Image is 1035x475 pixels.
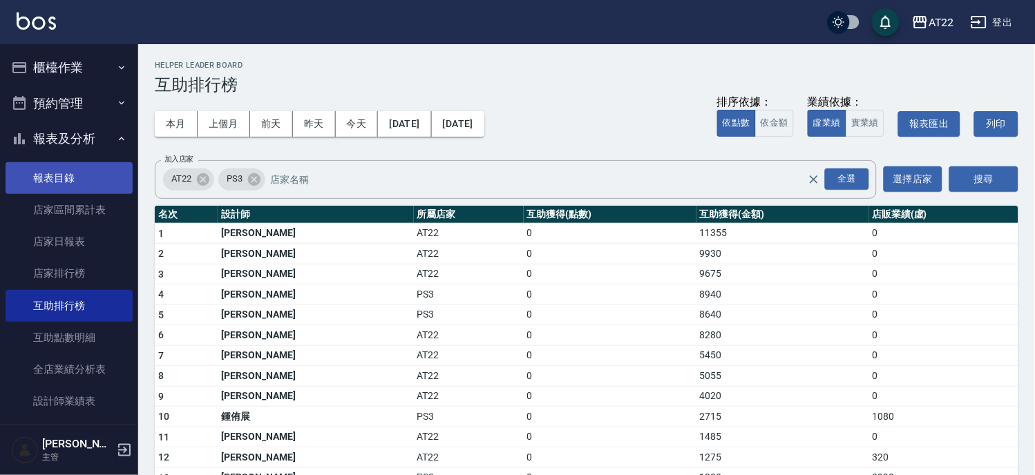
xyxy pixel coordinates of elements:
button: 依金額 [755,110,794,137]
td: 4020 [696,386,869,407]
button: [DATE] [432,111,484,137]
a: 報表目錄 [6,162,133,194]
td: 8640 [696,304,869,325]
td: PS3 [414,407,524,427]
button: [DATE] [378,111,431,137]
td: AT22 [414,223,524,244]
td: AT22 [414,447,524,468]
div: AT22 [929,14,954,31]
td: 0 [869,264,1018,284]
button: 虛業績 [808,110,846,137]
td: 0 [524,447,696,468]
td: 8280 [696,325,869,346]
td: 1275 [696,447,869,468]
td: 鍾侑展 [218,407,413,427]
button: 櫃檯作業 [6,50,133,86]
a: 設計師日報表 [6,418,133,449]
td: AT22 [414,345,524,366]
td: [PERSON_NAME] [218,427,413,447]
span: 8 [158,370,164,381]
div: AT22 [163,168,214,191]
td: 0 [869,427,1018,447]
button: 前天 [250,111,293,137]
button: 上個月 [198,111,250,137]
td: 0 [524,386,696,407]
div: 業績依據： [808,95,884,110]
td: 9930 [696,244,869,264]
a: 互助點數明細 [6,322,133,353]
span: 2 [158,248,164,259]
button: 今天 [336,111,379,137]
a: 店家區間累計表 [6,194,133,226]
td: 0 [524,284,696,305]
td: 0 [869,345,1018,366]
button: 報表及分析 [6,121,133,157]
span: 1 [158,228,164,239]
span: 10 [158,411,170,422]
td: 1080 [869,407,1018,427]
td: 0 [524,304,696,325]
td: [PERSON_NAME] [218,366,413,387]
td: 5450 [696,345,869,366]
div: 排序依據： [717,95,794,110]
img: Logo [17,12,56,30]
th: 所屬店家 [414,206,524,224]
td: AT22 [414,366,524,387]
td: [PERSON_NAME] [218,386,413,407]
td: 0 [524,345,696,366]
button: 實業績 [846,110,884,137]
td: 9675 [696,264,869,284]
span: AT22 [163,172,200,186]
button: 本月 [155,111,198,137]
a: 設計師業績表 [6,385,133,417]
td: [PERSON_NAME] [218,244,413,264]
th: 互助獲得(金額) [696,206,869,224]
span: 12 [158,452,170,463]
button: 預約管理 [6,86,133,122]
a: 全店業績分析表 [6,353,133,385]
img: Person [11,436,39,464]
td: AT22 [414,427,524,447]
td: 8940 [696,284,869,305]
span: 11 [158,432,170,443]
td: 1485 [696,427,869,447]
button: 登出 [965,10,1018,35]
td: 0 [524,244,696,264]
td: 0 [524,325,696,346]
td: PS3 [414,284,524,305]
td: 320 [869,447,1018,468]
button: 報表匯出 [898,111,960,137]
a: 店家排行榜 [6,258,133,289]
td: AT22 [414,325,524,346]
h2: Helper Leader Board [155,61,1018,70]
div: PS3 [218,168,265,191]
button: 依點數 [717,110,756,137]
span: 3 [158,269,164,280]
button: Clear [804,170,824,189]
td: 0 [524,366,696,387]
button: 搜尋 [949,166,1018,192]
td: [PERSON_NAME] [218,345,413,366]
td: [PERSON_NAME] [218,223,413,244]
td: 0 [524,223,696,244]
td: 0 [869,325,1018,346]
td: PS3 [414,304,524,325]
td: 0 [869,366,1018,387]
h5: [PERSON_NAME] [42,437,113,451]
span: 7 [158,350,164,361]
td: [PERSON_NAME] [218,264,413,284]
td: 2715 [696,407,869,427]
a: 店家日報表 [6,226,133,258]
input: 店家名稱 [267,167,833,191]
p: 主管 [42,451,113,463]
span: PS3 [218,172,251,186]
th: 互助獲得(點數) [524,206,696,224]
button: save [872,8,900,36]
td: AT22 [414,244,524,264]
td: [PERSON_NAME] [218,284,413,305]
button: AT22 [906,8,960,37]
td: [PERSON_NAME] [218,447,413,468]
label: 加入店家 [164,154,193,164]
button: 列印 [974,111,1018,137]
span: 4 [158,289,164,300]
